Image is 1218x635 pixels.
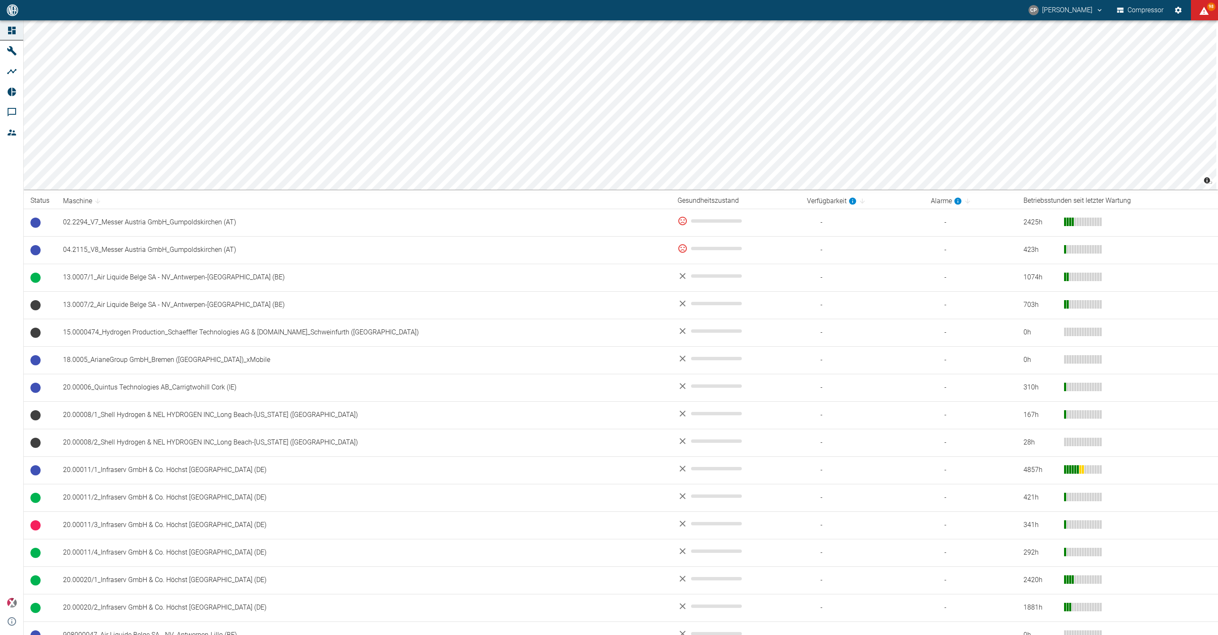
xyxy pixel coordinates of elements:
img: Xplore Logo [7,598,17,608]
div: berechnet für die letzten 7 Tage [807,196,857,206]
span: - [807,218,917,227]
span: - [807,548,917,558]
span: - [807,355,917,365]
span: Ungeplanter Stillstand [30,520,41,530]
div: 28 h [1023,438,1057,447]
span: Betriebsbereit [30,355,41,365]
div: No data [678,271,793,281]
div: 423 h [1023,245,1057,255]
div: No data [678,464,793,474]
span: - [931,603,1010,613]
td: 20.00011/3_Infraserv GmbH & Co. Höchst [GEOGRAPHIC_DATA] (DE) [56,511,671,539]
span: - [931,575,1010,585]
div: No data [678,601,793,611]
span: - [931,218,1010,227]
th: Gesundheitszustand [671,193,800,209]
span: 98 [1207,3,1215,11]
div: No data [678,326,793,336]
div: 703 h [1023,300,1057,310]
div: No data [678,298,793,309]
td: 13.0007/2_Air Liquide Belge SA - NV_Antwerpen-[GEOGRAPHIC_DATA] (BE) [56,291,671,319]
span: - [931,245,1010,255]
td: 04.2115_V8_Messer Austria GmbH_Gumpoldskirchen (AT) [56,236,671,264]
button: Einstellungen [1171,3,1186,18]
span: Betriebsbereit [30,245,41,255]
span: - [807,438,917,447]
span: Maschine [63,196,103,206]
span: - [807,575,917,585]
div: CP [1029,5,1039,15]
td: 20.00020/1_Infraserv GmbH & Co. Höchst [GEOGRAPHIC_DATA] (DE) [56,566,671,594]
td: 15.0000474_Hydrogen Production_Schaeffler Technologies AG & [DOMAIN_NAME]_Schweinfurth ([GEOGRAPH... [56,319,671,346]
div: 0 h [1023,355,1057,365]
td: 20.00008/1_Shell Hydrogen & NEL HYDROGEN INC_Long Beach-[US_STATE] ([GEOGRAPHIC_DATA]) [56,401,671,429]
span: - [931,300,1010,310]
span: - [931,383,1010,392]
span: - [807,465,917,475]
span: - [807,328,917,337]
span: Betrieb [30,575,41,585]
div: 421 h [1023,493,1057,502]
span: Keine Daten [30,300,41,310]
div: 2420 h [1023,575,1057,585]
button: Compressor [1115,3,1166,18]
td: 20.00011/4_Infraserv GmbH & Co. Höchst [GEOGRAPHIC_DATA] (DE) [56,539,671,566]
div: 1074 h [1023,273,1057,282]
span: - [931,548,1010,558]
span: Betrieb [30,493,41,503]
div: 341 h [1023,520,1057,530]
div: 1881 h [1023,603,1057,613]
span: - [931,438,1010,447]
span: - [931,520,1010,530]
span: Keine Daten [30,438,41,448]
span: Betrieb [30,603,41,613]
span: - [931,328,1010,337]
span: Keine Daten [30,328,41,338]
div: berechnet für die letzten 7 Tage [931,196,962,206]
div: No data [678,546,793,556]
td: 20.00011/2_Infraserv GmbH & Co. Höchst [GEOGRAPHIC_DATA] (DE) [56,484,671,511]
div: 2425 h [1023,218,1057,227]
td: 18.0005_ArianeGroup GmbH_Bremen ([GEOGRAPHIC_DATA])_xMobile [56,346,671,374]
span: - [807,383,917,392]
div: No data [678,519,793,529]
th: Betriebsstunden seit letzter Wartung [1017,193,1218,209]
td: 13.0007/1_Air Liquide Belge SA - NV_Antwerpen-[GEOGRAPHIC_DATA] (BE) [56,264,671,291]
td: 20.00006_Quintus Technologies AB_Carrigtwohill Cork (IE) [56,374,671,401]
div: No data [678,353,793,364]
div: 4857 h [1023,465,1057,475]
div: 0 h [1023,328,1057,337]
div: No data [678,491,793,501]
span: Betrieb [30,273,41,283]
div: 167 h [1023,410,1057,420]
span: - [807,245,917,255]
td: 20.00011/1_Infraserv GmbH & Co. Höchst [GEOGRAPHIC_DATA] (DE) [56,456,671,484]
div: 0 % [678,243,793,254]
div: 310 h [1023,383,1057,392]
span: - [807,300,917,310]
th: Status [24,193,56,209]
td: 20.00020/2_Infraserv GmbH & Co. Höchst [GEOGRAPHIC_DATA] (DE) [56,594,671,621]
span: - [807,520,917,530]
canvas: Map [24,20,1216,190]
span: - [931,410,1010,420]
span: Betriebsbereit [30,465,41,475]
span: Betriebsbereit [30,383,41,393]
span: - [931,465,1010,475]
div: No data [678,436,793,446]
span: - [807,410,917,420]
div: No data [678,574,793,584]
span: - [807,273,917,282]
img: logo [6,4,19,16]
button: christoph.palm@neuman-esser.com [1027,3,1105,18]
span: Betriebsbereit [30,218,41,228]
span: - [931,355,1010,365]
span: Keine Daten [30,410,41,420]
div: 292 h [1023,548,1057,558]
span: - [931,493,1010,502]
span: - [807,493,917,502]
div: 0 % [678,216,793,226]
div: No data [678,381,793,391]
td: 20.00008/2_Shell Hydrogen & NEL HYDROGEN INC_Long Beach-[US_STATE] ([GEOGRAPHIC_DATA]) [56,429,671,456]
div: No data [678,409,793,419]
